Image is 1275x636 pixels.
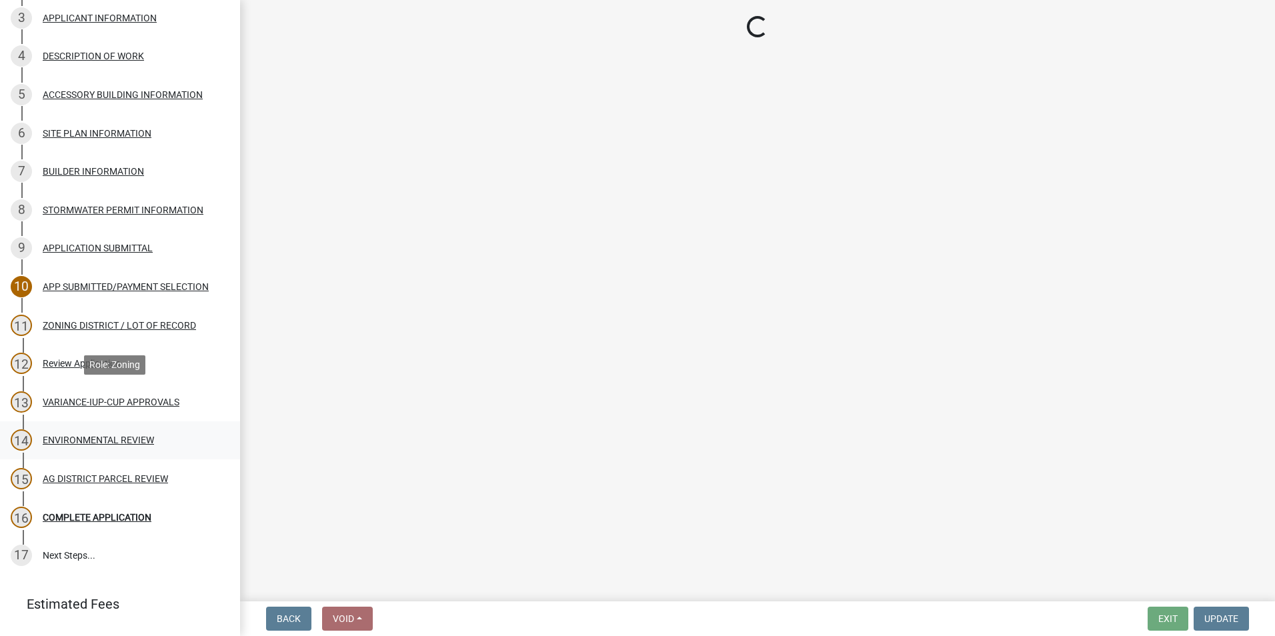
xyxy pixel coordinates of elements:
div: VARIANCE-IUP-CUP APPROVALS [43,397,179,407]
div: 12 [11,353,32,374]
div: COMPLETE APPLICATION [43,513,151,522]
div: 15 [11,468,32,489]
div: AG DISTRICT PARCEL REVIEW [43,474,168,483]
div: Role: Zoning [84,355,145,375]
div: 14 [11,429,32,451]
div: 11 [11,315,32,336]
span: Void [333,613,354,624]
div: 9 [11,237,32,259]
a: Estimated Fees [11,591,219,617]
div: 16 [11,507,32,528]
button: Void [322,607,373,631]
div: 7 [11,161,32,182]
div: 13 [11,391,32,413]
div: 6 [11,123,32,144]
div: SITE PLAN INFORMATION [43,129,151,138]
div: BUILDER INFORMATION [43,167,144,176]
button: Update [1194,607,1249,631]
span: Back [277,613,301,624]
div: ENVIRONMENTAL REVIEW [43,435,154,445]
div: ACCESSORY BUILDING INFORMATION [43,90,203,99]
div: 5 [11,84,32,105]
div: 17 [11,545,32,566]
div: APPLICANT INFORMATION [43,13,157,23]
div: APP SUBMITTED/PAYMENT SELECTION [43,282,209,291]
span: Update [1204,613,1238,624]
div: STORMWATER PERMIT INFORMATION [43,205,203,215]
div: Review Application [43,359,121,368]
button: Exit [1148,607,1188,631]
div: APPLICATION SUBMITTAL [43,243,153,253]
div: 10 [11,276,32,297]
div: 3 [11,7,32,29]
div: ZONING DISTRICT / LOT OF RECORD [43,321,196,330]
div: DESCRIPTION OF WORK [43,51,144,61]
button: Back [266,607,311,631]
div: 4 [11,45,32,67]
div: 8 [11,199,32,221]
